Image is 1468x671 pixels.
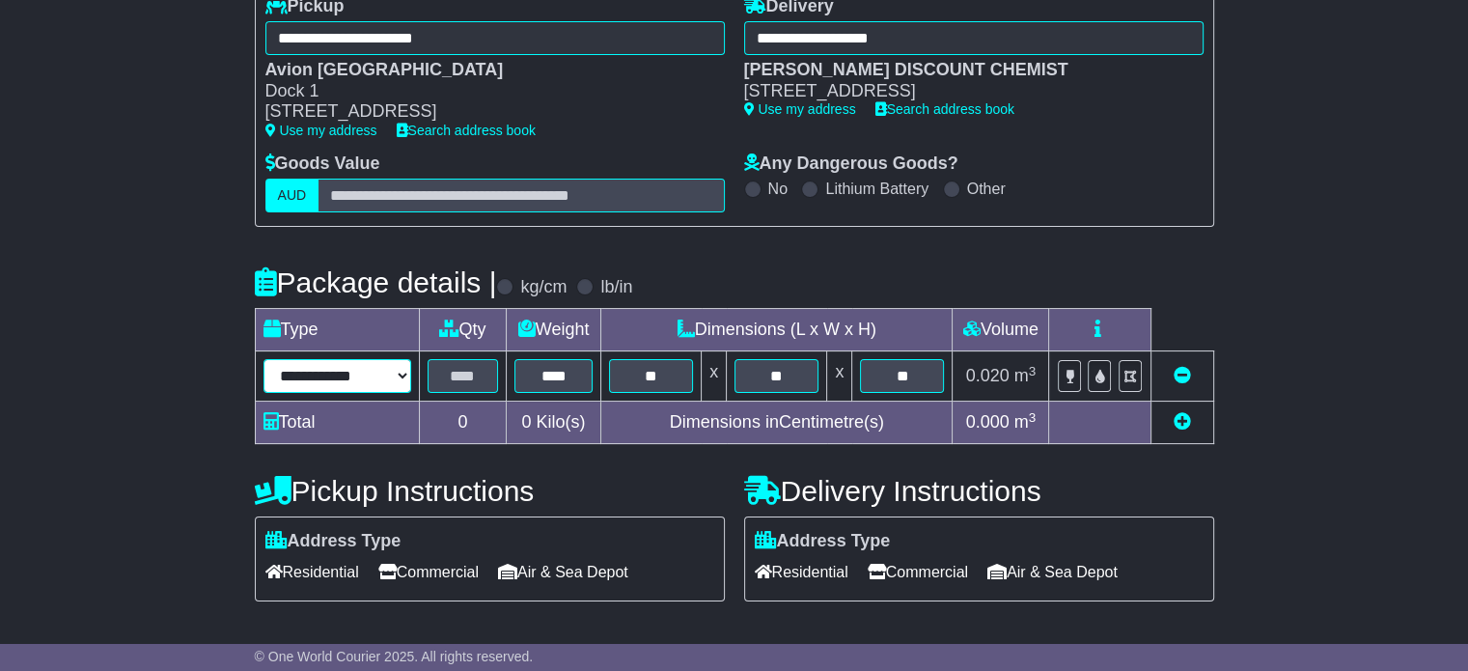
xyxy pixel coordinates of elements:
[506,402,600,444] td: Kilo(s)
[744,60,1184,81] div: [PERSON_NAME] DISCOUNT CHEMIST
[506,309,600,351] td: Weight
[601,402,953,444] td: Dimensions in Centimetre(s)
[255,649,534,664] span: © One World Courier 2025. All rights reserved.
[498,557,628,587] span: Air & Sea Depot
[600,277,632,298] label: lb/in
[419,309,506,351] td: Qty
[520,277,567,298] label: kg/cm
[265,81,706,102] div: Dock 1
[1029,364,1037,378] sup: 3
[966,412,1010,432] span: 0.000
[875,101,1014,117] a: Search address book
[868,557,968,587] span: Commercial
[255,402,419,444] td: Total
[744,154,958,175] label: Any Dangerous Goods?
[768,180,788,198] label: No
[265,101,706,123] div: [STREET_ADDRESS]
[1029,410,1037,425] sup: 3
[827,351,852,402] td: x
[265,60,706,81] div: Avion [GEOGRAPHIC_DATA]
[966,366,1010,385] span: 0.020
[755,531,891,552] label: Address Type
[255,475,725,507] h4: Pickup Instructions
[601,309,953,351] td: Dimensions (L x W x H)
[378,557,479,587] span: Commercial
[255,266,497,298] h4: Package details |
[265,531,402,552] label: Address Type
[744,101,856,117] a: Use my address
[987,557,1118,587] span: Air & Sea Depot
[1014,412,1037,432] span: m
[521,412,531,432] span: 0
[702,351,727,402] td: x
[744,81,1184,102] div: [STREET_ADDRESS]
[967,180,1006,198] label: Other
[255,309,419,351] td: Type
[397,123,536,138] a: Search address book
[755,557,848,587] span: Residential
[419,402,506,444] td: 0
[1174,366,1191,385] a: Remove this item
[744,475,1214,507] h4: Delivery Instructions
[265,179,319,212] label: AUD
[953,309,1049,351] td: Volume
[265,123,377,138] a: Use my address
[265,154,380,175] label: Goods Value
[265,557,359,587] span: Residential
[1174,412,1191,432] a: Add new item
[825,180,928,198] label: Lithium Battery
[1014,366,1037,385] span: m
